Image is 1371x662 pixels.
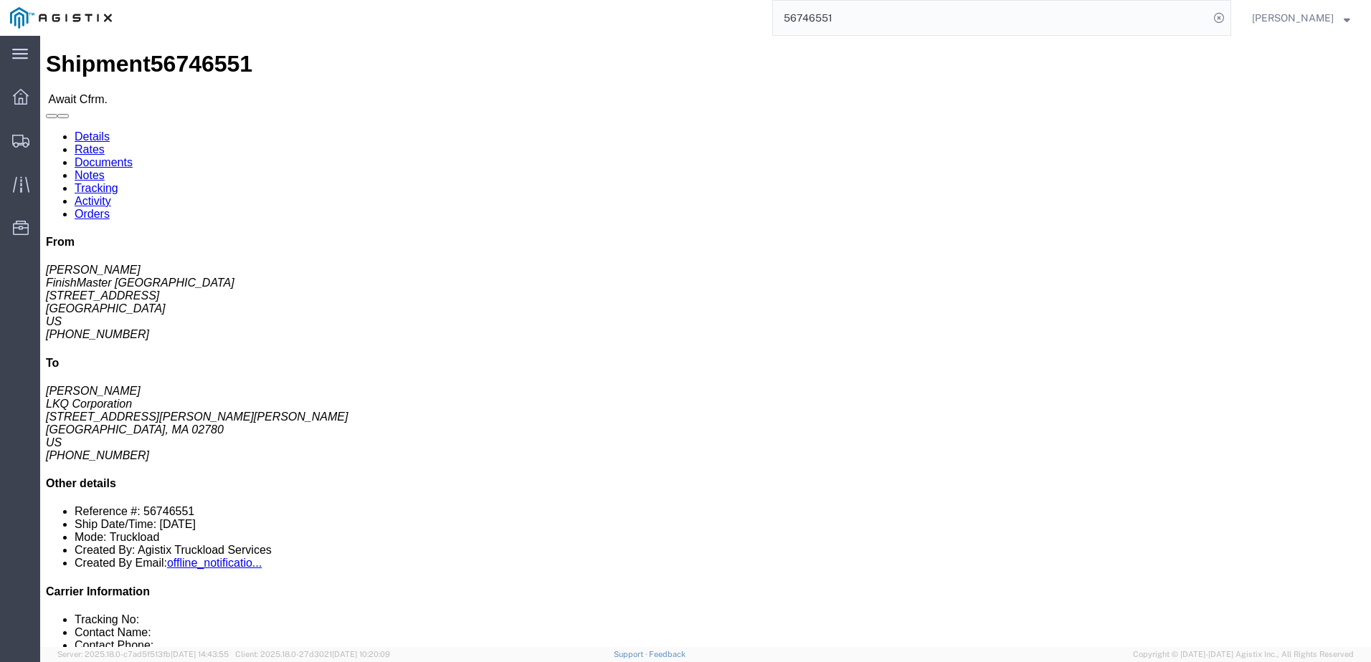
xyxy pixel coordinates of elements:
span: Server: 2025.18.0-c7ad5f513fb [57,650,229,658]
iframe: FS Legacy Container [40,36,1371,647]
span: Nathan Seeley [1252,10,1334,26]
a: Feedback [649,650,685,658]
span: [DATE] 10:20:09 [332,650,390,658]
a: Support [614,650,650,658]
img: logo [10,7,112,29]
button: [PERSON_NAME] [1251,9,1351,27]
span: Client: 2025.18.0-27d3021 [235,650,390,658]
span: Copyright © [DATE]-[DATE] Agistix Inc., All Rights Reserved [1133,648,1354,661]
input: Search for shipment number, reference number [773,1,1209,35]
span: [DATE] 14:43:55 [171,650,229,658]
